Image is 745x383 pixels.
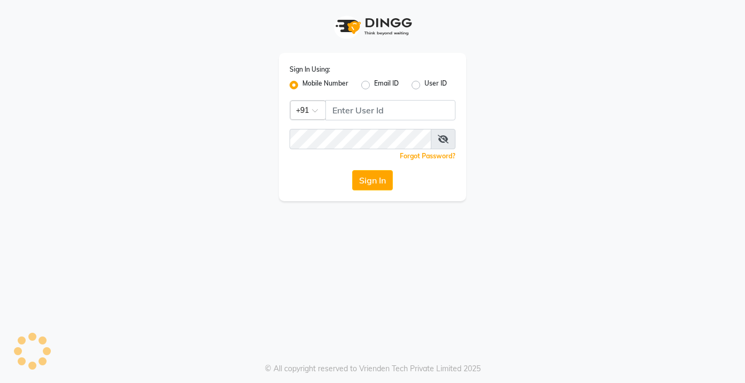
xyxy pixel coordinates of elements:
button: Sign In [352,170,393,190]
label: User ID [424,79,447,91]
a: Forgot Password? [400,152,455,160]
img: logo1.svg [330,11,415,42]
input: Username [290,129,431,149]
label: Email ID [374,79,399,91]
label: Mobile Number [302,79,348,91]
label: Sign In Using: [290,65,330,74]
input: Username [325,100,455,120]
